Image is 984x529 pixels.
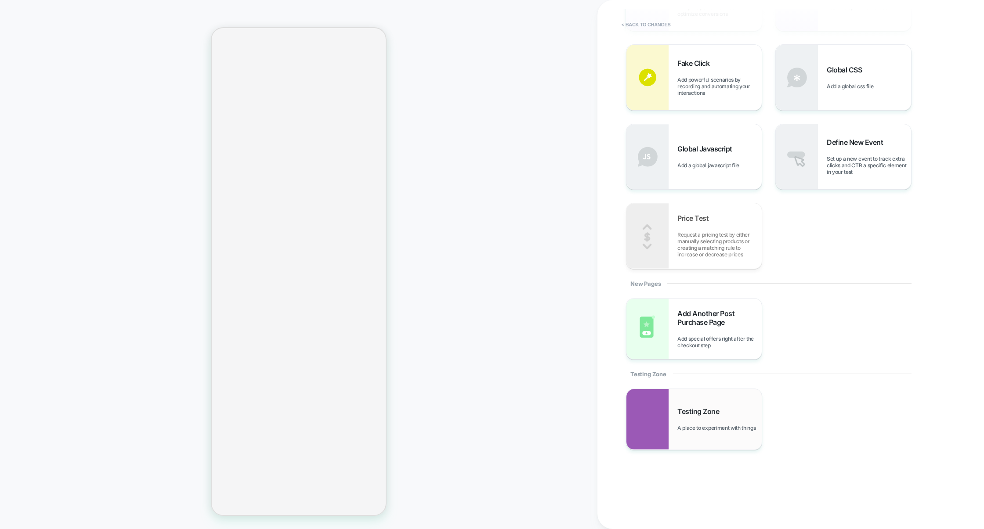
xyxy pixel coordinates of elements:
span: Price Test [677,214,713,223]
span: Add Another Post Purchase Page [677,309,762,327]
div: Testing Zone [626,360,912,389]
span: Add a global javascript file [677,162,744,169]
span: Set up a new event to track extra clicks and CTR a specific element in your test [827,155,911,175]
span: Global Javascript [677,144,737,153]
span: Define New Event [827,138,887,147]
span: Testing Zone [677,407,724,416]
span: Fake Click [677,59,714,68]
span: A place to experiment with things [677,425,760,431]
span: Add a global css file [827,83,878,90]
span: Add powerful scenarios by recording and automating your interactions [677,76,762,96]
span: Request a pricing test by either manually selecting products or creating a matching rule to incre... [677,231,762,258]
span: Global CSS [827,65,866,74]
span: Add special offers right after the checkout step [677,335,762,349]
div: New Pages [626,269,912,298]
button: < Back to changes [617,18,675,32]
